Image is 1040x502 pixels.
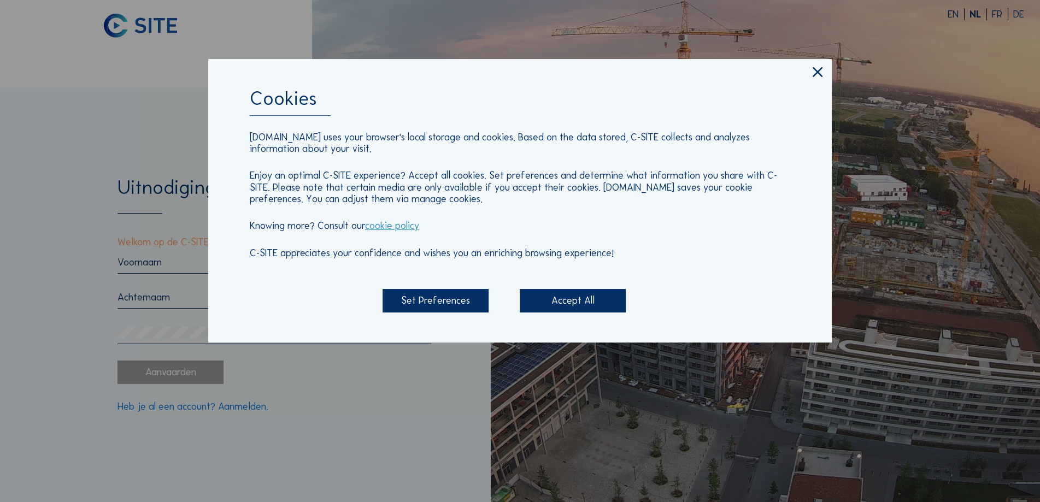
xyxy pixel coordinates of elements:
[250,221,791,233] p: Knowing more? Consult our
[250,89,791,116] div: Cookies
[365,220,419,232] a: cookie policy
[250,132,791,155] p: [DOMAIN_NAME] uses your browser's local storage and cookies. Based on the data stored, C-SITE col...
[250,170,791,205] p: Enjoy an optimal C-SITE experience? Accept all cookies. Set preferences and determine what inform...
[250,247,791,259] p: C-SITE appreciates your confidence and wishes you an enriching browsing experience!
[520,289,626,312] div: Accept All
[383,289,489,312] div: Set Preferences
